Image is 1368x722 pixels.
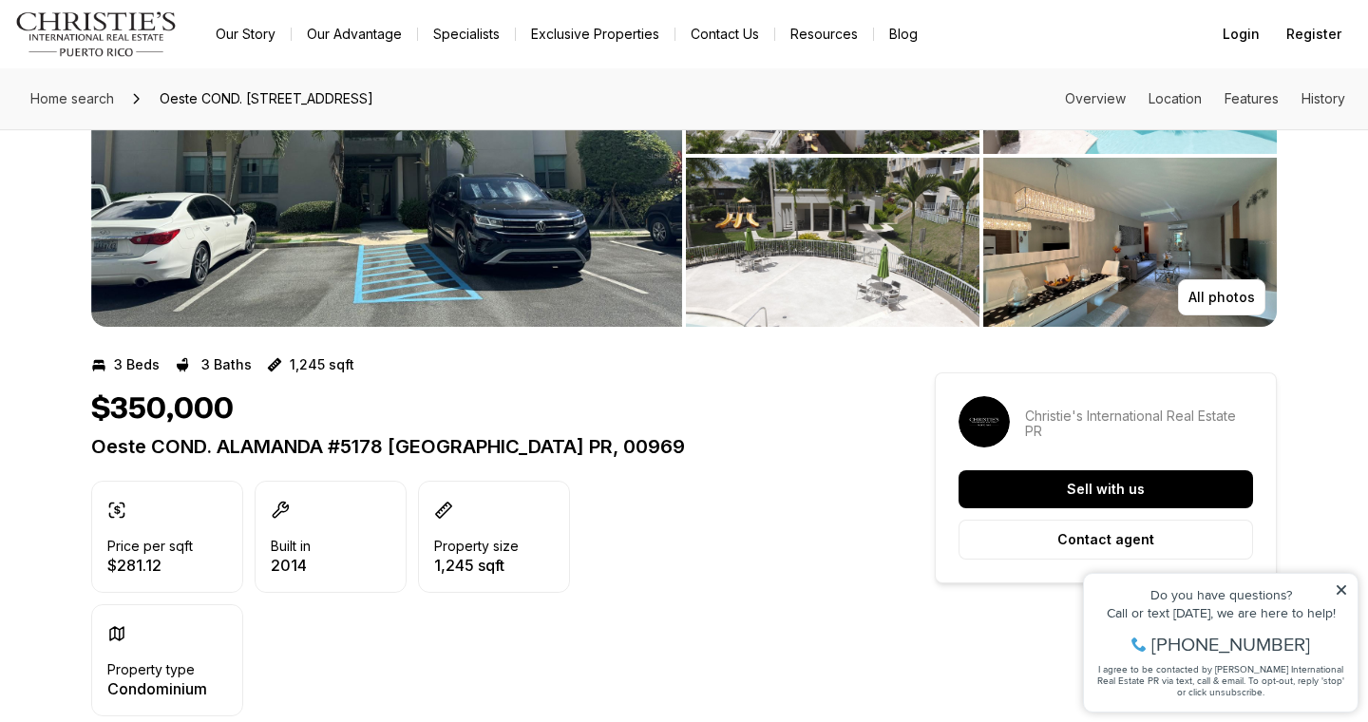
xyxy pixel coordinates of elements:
p: Built in [271,539,311,554]
a: Skip to: Location [1149,90,1202,106]
p: Christie's International Real Estate PR [1025,408,1253,439]
div: Call or text [DATE], we are here to help! [20,61,275,74]
p: 3 Baths [201,357,252,372]
button: View image gallery [686,158,979,327]
span: Register [1286,27,1341,42]
button: Contact agent [959,520,1253,560]
span: [PHONE_NUMBER] [78,89,237,108]
p: Sell with us [1067,482,1145,497]
nav: Page section menu [1065,91,1345,106]
button: 3 Baths [175,350,252,380]
p: Property type [107,662,195,677]
p: 2014 [271,558,311,573]
span: Login [1223,27,1260,42]
span: Oeste COND. [STREET_ADDRESS] [152,84,381,114]
p: Price per sqft [107,539,193,554]
p: All photos [1188,290,1255,305]
div: Do you have questions? [20,43,275,56]
p: 1,245 sqft [290,357,354,372]
p: 1,245 sqft [434,558,519,573]
a: Exclusive Properties [516,21,674,47]
p: Oeste COND. ALAMANDA #5178 [GEOGRAPHIC_DATA] PR, 00969 [91,435,866,458]
p: Property size [434,539,519,554]
button: Register [1275,15,1353,53]
button: Contact Us [675,21,774,47]
h1: $350,000 [91,391,234,427]
button: View image gallery [983,158,1277,327]
a: Resources [775,21,873,47]
span: Home search [30,90,114,106]
span: I agree to be contacted by [PERSON_NAME] International Real Estate PR via text, call & email. To ... [24,117,271,153]
a: Blog [874,21,933,47]
img: logo [15,11,178,57]
p: Contact agent [1057,532,1154,547]
a: Home search [23,84,122,114]
a: Skip to: Overview [1065,90,1126,106]
p: 3 Beds [114,357,160,372]
p: Condominium [107,681,207,696]
a: Skip to: History [1301,90,1345,106]
button: All photos [1178,279,1265,315]
a: Our Advantage [292,21,417,47]
a: Our Story [200,21,291,47]
a: Specialists [418,21,515,47]
p: $281.12 [107,558,193,573]
button: Login [1211,15,1271,53]
button: Sell with us [959,470,1253,508]
a: Skip to: Features [1225,90,1279,106]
